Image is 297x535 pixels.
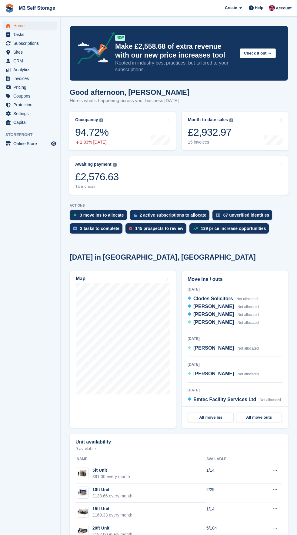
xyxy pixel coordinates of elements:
div: [DATE] [188,362,282,367]
div: Month-to-date sales [188,117,228,122]
div: NEW [115,35,125,41]
p: 9 available [75,447,282,451]
a: [PERSON_NAME] Not allocated [188,370,259,378]
div: 2 tasks to complete [80,226,119,231]
div: Awaiting payment [75,162,112,167]
a: menu [3,139,57,148]
a: [PERSON_NAME] Not allocated [188,303,259,311]
a: All move ins [188,413,234,422]
span: Clodes Solicitors [193,296,233,301]
a: All move outs [236,413,282,422]
a: 145 prospects to review [125,223,189,237]
div: 15ft Unit [92,506,132,512]
span: Not allocated [238,321,259,325]
img: price_increase_opportunities-93ffe204e8149a01c8c9dc8f82e8f89637d9d84a8eef4429ea346261dce0b2c0.svg [193,227,198,230]
div: £2,576.63 [75,171,119,183]
a: Awaiting payment £2,576.63 14 invoices [69,156,289,195]
div: Occupancy [75,117,98,122]
a: menu [3,74,57,83]
div: 20ft Unit [92,525,132,531]
img: icon-info-grey-7440780725fd019a000dd9b08b2336e03edf1995a4989e88bcd33f0948082b44.svg [99,118,103,122]
span: [PERSON_NAME] [193,345,234,351]
a: Occupancy 94.72% 2.83% [DATE] [69,112,176,150]
h1: Good afternoon, [PERSON_NAME] [70,88,189,96]
p: Here's what's happening across your business [DATE] [70,97,189,104]
img: task-75834270c22a3079a89374b754ae025e5fb1db73e45f91037f5363f120a921f8.svg [73,227,77,230]
div: 10ft Unit [92,487,132,493]
div: 15 invoices [188,140,233,145]
span: Not allocated [238,305,259,309]
span: Capital [13,118,50,127]
div: 139 price increase opportunities [201,226,266,231]
span: Not allocated [236,297,258,301]
img: verify_identity-adf6edd0f0f0b5bbfe63781bf79b02c33cf7c696d77639b501bdc392416b5a36.svg [216,213,220,217]
span: [PERSON_NAME] [193,304,234,309]
img: stora-icon-8386f47178a22dfd0bd8f6a31ec36ba5ce8667c1dd55bd0f319d3a0aa187defe.svg [5,4,14,13]
a: menu [3,101,57,109]
span: Subscriptions [13,39,50,48]
h2: Unit availability [75,439,111,445]
img: 10-ft-container.jpg [77,488,88,497]
td: 1/14 [206,464,253,483]
div: £138.66 every month [92,493,132,499]
th: Available [206,454,253,464]
span: Settings [13,109,50,118]
a: [PERSON_NAME] Not allocated [188,311,259,319]
span: Create [225,5,237,11]
div: 94.72% [75,126,108,138]
a: 2 tasks to complete [70,223,125,237]
a: menu [3,57,57,65]
span: Not allocated [260,398,281,402]
div: [DATE] [188,287,282,292]
p: Rooted in industry best practices, but tailored to your subscriptions. [115,60,235,73]
a: menu [3,92,57,100]
a: Month-to-date sales £2,932.97 15 invoices [182,112,289,150]
img: prospect-51fa495bee0391a8d652442698ab0144808aea92771e9ea1ae160a38d050c398.svg [129,227,132,230]
div: 14 invoices [75,184,119,189]
img: icon-info-grey-7440780725fd019a000dd9b08b2336e03edf1995a4989e88bcd33f0948082b44.svg [229,118,233,122]
p: Make £2,558.68 of extra revenue with our new price increases tool [115,42,235,60]
span: Pricing [13,83,50,91]
a: menu [3,65,57,74]
span: Protection [13,101,50,109]
div: £91.00 every month [92,474,130,480]
span: CRM [13,57,50,65]
p: ACTIONS [70,204,288,208]
span: Coupons [13,92,50,100]
span: Not allocated [238,313,259,317]
a: menu [3,83,57,91]
div: £160.33 every month [92,512,132,518]
a: menu [3,30,57,39]
div: 67 unverified identities [223,213,269,218]
span: Home [13,22,50,30]
img: 32-sqft-unit.jpg [77,469,88,478]
a: [PERSON_NAME] Not allocated [188,344,259,352]
td: 1/14 [206,503,253,522]
div: 2.83% [DATE] [75,140,108,145]
span: Not allocated [238,372,259,376]
span: Not allocated [238,346,259,351]
a: 3 move ins to allocate [70,210,130,223]
img: Nick Jones [269,5,275,11]
img: 125-sqft-unit.jpg [77,507,88,516]
span: Help [255,5,263,11]
div: £2,932.97 [188,126,233,138]
span: Invoices [13,74,50,83]
a: 2 active subscriptions to allocate [130,210,212,223]
td: 2/29 [206,483,253,503]
a: menu [3,39,57,48]
div: [DATE] [188,387,282,393]
a: Preview store [50,140,57,147]
a: 67 unverified identities [212,210,275,223]
a: [PERSON_NAME] Not allocated [188,319,259,327]
a: M3 Self Storage [16,3,58,13]
a: menu [3,22,57,30]
span: Sites [13,48,50,56]
h2: Map [76,276,85,281]
a: menu [3,109,57,118]
span: Analytics [13,65,50,74]
h2: Move ins / outs [188,276,282,283]
a: Emtec Facility Services Ltd Not allocated [188,396,281,404]
div: 5ft Unit [92,467,130,474]
span: Account [276,5,292,11]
